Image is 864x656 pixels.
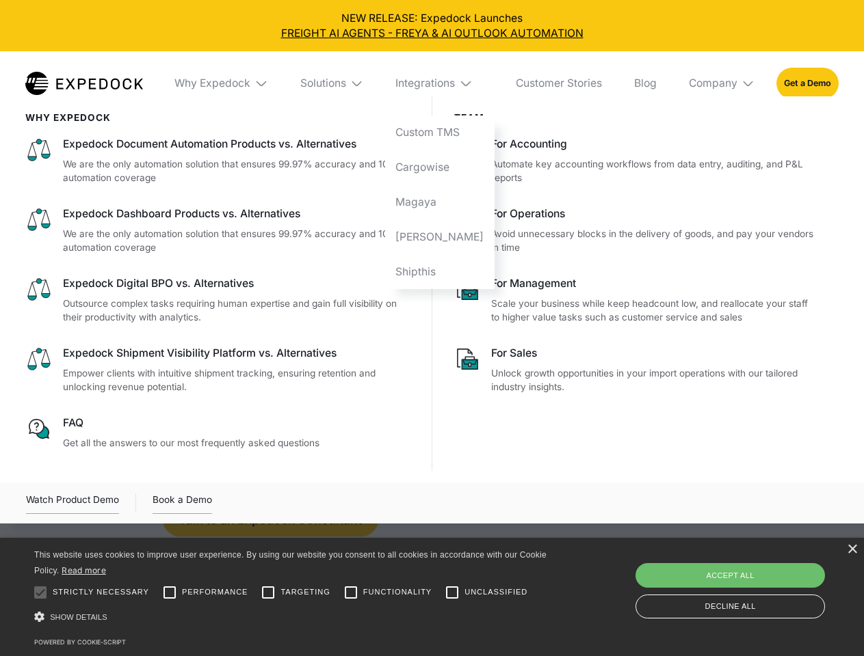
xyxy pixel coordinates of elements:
p: Avoid unnecessary blocks in the delivery of goods, and pay your vendors in time [491,227,817,255]
div: Company [678,51,765,115]
div: For Sales [491,346,817,361]
span: Strictly necessary [53,586,149,598]
p: Outsource complex tasks requiring human expertise and gain full visibility on their productivity ... [63,297,410,325]
span: Unclassified [464,586,527,598]
div: For Accounting [491,137,817,152]
p: Empower clients with intuitive shipment tracking, ensuring retention and unlocking revenue potent... [63,366,410,394]
div: Why Expedock [174,77,250,90]
a: FAQGet all the answers to our most frequently asked questions [25,415,410,450]
a: For ManagementScale your business while keep headcount low, and reallocate your staff to higher v... [454,276,817,325]
div: Expedock Shipment Visibility Platform vs. Alternatives [63,346,410,361]
p: Automate key accounting workflows from data entry, auditing, and P&L reports [491,157,817,185]
a: [PERSON_NAME] [385,219,495,254]
a: Expedock Dashboard Products vs. AlternativesWe are the only automation solution that ensures 99.9... [25,206,410,255]
a: open lightbox [26,492,119,514]
a: Custom TMS [385,115,495,150]
div: Expedock Dashboard Products vs. Alternatives [63,206,410,221]
a: For AccountingAutomate key accounting workflows from data entry, auditing, and P&L reports [454,137,817,185]
a: Book a Demo [153,492,212,514]
p: Unlock growth opportunities in your import operations with our tailored industry insights. [491,366,817,394]
span: Functionality [363,586,432,598]
div: WHy Expedock [25,112,410,123]
a: Magaya [385,184,495,219]
span: Targeting [280,586,330,598]
iframe: Chat Widget [636,508,864,656]
div: Integrations [385,51,495,115]
span: This website uses cookies to improve user experience. By using our website you consent to all coo... [34,550,547,575]
p: We are the only automation solution that ensures 99.97% accuracy and 100% automation coverage [63,157,410,185]
p: We are the only automation solution that ensures 99.97% accuracy and 100% automation coverage [63,227,410,255]
a: Powered by cookie-script [34,638,126,646]
div: Expedock Document Automation Products vs. Alternatives [63,137,410,152]
div: Team [454,112,817,123]
div: FAQ [63,415,410,430]
a: Shipthis [385,254,495,289]
a: Expedock Document Automation Products vs. AlternativesWe are the only automation solution that en... [25,137,410,185]
a: For OperationsAvoid unnecessary blocks in the delivery of goods, and pay your vendors in time [454,206,817,255]
span: Performance [182,586,248,598]
a: For SalesUnlock growth opportunities in your import operations with our tailored industry insights. [454,346,817,394]
a: Cargowise [385,150,495,185]
div: Expedock Digital BPO vs. Alternatives [63,276,410,291]
a: Blog [623,51,667,115]
nav: Integrations [385,115,495,289]
a: Customer Stories [505,51,612,115]
div: For Operations [491,206,817,221]
a: FREIGHT AI AGENTS - FREYA & AI OUTLOOK AUTOMATION [11,26,854,41]
a: Read more [62,565,106,575]
div: Solutions [300,77,346,90]
div: For Management [491,276,817,291]
div: NEW RELEASE: Expedock Launches [11,11,854,41]
a: Expedock Digital BPO vs. AlternativesOutsource complex tasks requiring human expertise and gain f... [25,276,410,325]
div: Integrations [395,77,455,90]
p: Get all the answers to our most frequently asked questions [63,436,410,450]
a: Get a Demo [776,68,839,98]
a: Expedock Shipment Visibility Platform vs. AlternativesEmpower clients with intuitive shipment tra... [25,346,410,394]
div: Why Expedock [164,51,279,115]
div: Company [689,77,737,90]
p: Scale your business while keep headcount low, and reallocate your staff to higher value tasks suc... [491,297,817,325]
div: Show details [34,608,551,627]
div: Watch Product Demo [26,492,119,514]
div: Solutions [289,51,374,115]
span: Show details [50,613,107,621]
